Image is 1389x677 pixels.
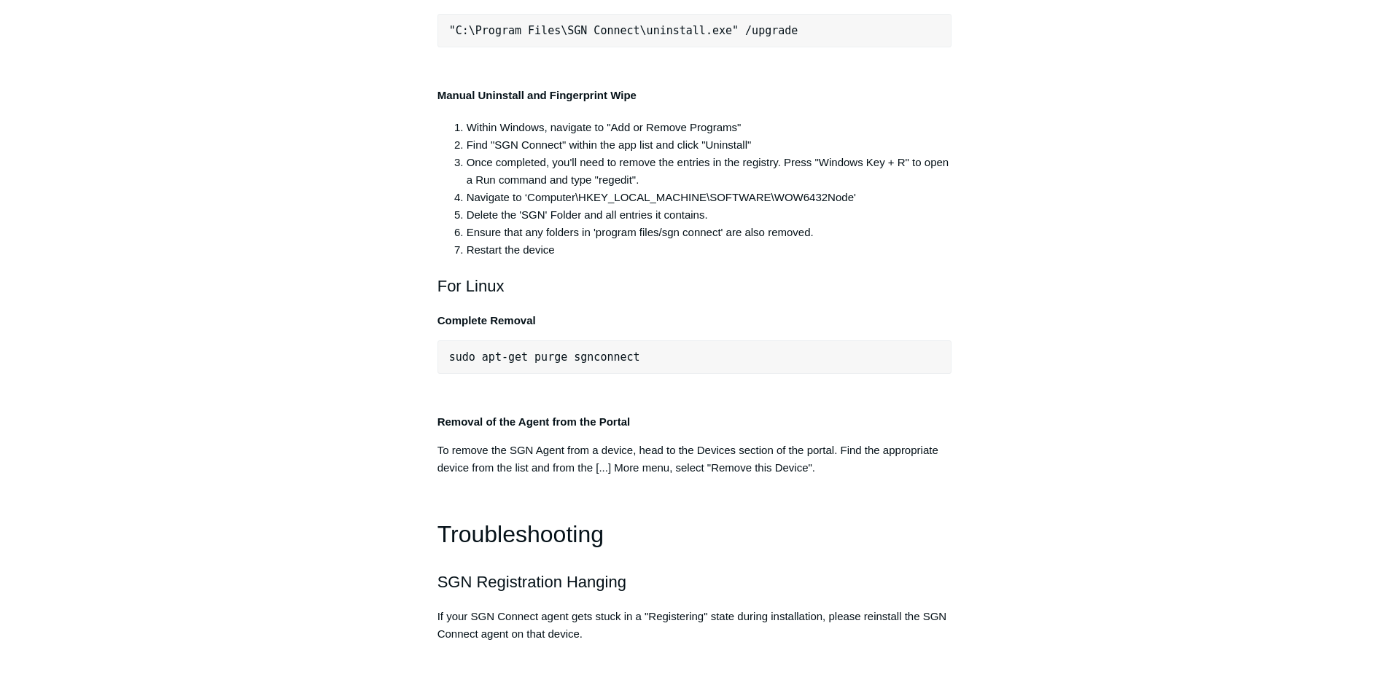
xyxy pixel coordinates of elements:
strong: Manual Uninstall and Fingerprint Wipe [437,89,637,101]
h2: For Linux [437,273,952,299]
li: Within Windows, navigate to "Add or Remove Programs" [467,119,952,136]
h1: Troubleshooting [437,516,952,553]
span: "C:\Program Files\SGN Connect\uninstall.exe" /upgrade [449,24,798,37]
span: If your SGN Connect agent gets stuck in a "Registering" state during installation, please reinsta... [437,610,947,640]
strong: Complete Removal [437,314,536,326]
li: Navigate to ‘Computer\HKEY_LOCAL_MACHINE\SOFTWARE\WOW6432Node' [467,189,952,206]
span: To remove the SGN Agent from a device, head to the Devices section of the portal. Find the approp... [437,444,938,474]
pre: sudo apt-get purge sgnconnect [437,340,952,374]
strong: Removal of the Agent from the Portal [437,415,630,428]
li: Restart the device [467,241,952,259]
li: Once completed, you'll need to remove the entries in the registry. Press "Windows Key + R" to ope... [467,154,952,189]
h2: SGN Registration Hanging [437,569,952,595]
li: Ensure that any folders in 'program files/sgn connect' are also removed. [467,224,952,241]
li: Find "SGN Connect" within the app list and click "Uninstall" [467,136,952,154]
li: Delete the 'SGN' Folder and all entries it contains. [467,206,952,224]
